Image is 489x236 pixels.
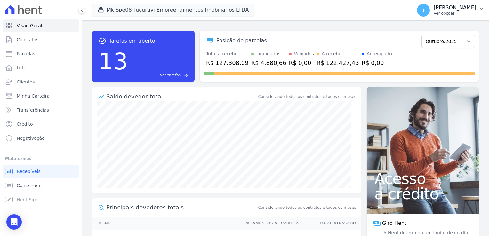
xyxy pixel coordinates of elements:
div: Open Intercom Messenger [6,214,22,230]
div: Antecipado [367,51,392,57]
span: Considerando todos os contratos e todos os meses [258,205,356,210]
span: a crédito [374,186,471,201]
div: R$ 0,00 [289,59,314,67]
a: Clientes [3,75,79,88]
div: R$ 4.880,66 [251,59,286,67]
div: Liquidados [256,51,281,57]
span: Tarefas em aberto [109,37,155,45]
a: Visão Geral [3,19,79,32]
div: Considerando todos os contratos e todos os meses [258,94,356,99]
span: Clientes [17,79,35,85]
a: Lotes [3,61,79,74]
span: Ver tarefas [160,72,181,78]
a: Conta Hent [3,179,79,192]
span: Minha Carteira [17,93,50,99]
button: Mk Spe08 Tucuruvi Empreendimentos Imobiliarios LTDA [92,4,254,16]
span: Principais devedores totais [106,203,257,212]
a: Crédito [3,118,79,130]
div: R$ 127.308,09 [206,59,249,67]
th: Total Atrasado [300,217,361,230]
span: Conta Hent [17,182,42,189]
div: Saldo devedor total [106,92,257,101]
th: Nome [92,217,238,230]
div: 13 [99,45,128,78]
a: Recebíveis [3,165,79,178]
button: IF [PERSON_NAME] Ver opções [412,1,489,19]
a: Ver tarefas east [131,72,188,78]
span: Visão Geral [17,22,42,29]
div: A receber [322,51,343,57]
span: Contratos [17,36,38,43]
span: Transferências [17,107,49,113]
p: [PERSON_NAME] [434,4,476,11]
span: Recebíveis [17,168,41,175]
th: Pagamentos Atrasados [238,217,300,230]
span: east [183,73,188,78]
span: Lotes [17,65,29,71]
a: Parcelas [3,47,79,60]
div: Plataformas [5,155,76,162]
span: Negativação [17,135,45,141]
a: Minha Carteira [3,90,79,102]
p: Ver opções [434,11,476,16]
span: IF [421,8,425,12]
div: R$ 0,00 [362,59,392,67]
span: Parcelas [17,51,35,57]
div: R$ 122.427,43 [317,59,359,67]
div: Vencidos [294,51,314,57]
span: Crédito [17,121,33,127]
span: Giro Hent [382,219,406,227]
a: Contratos [3,33,79,46]
span: task_alt [99,37,106,45]
div: Posição de parcelas [216,37,267,44]
span: Acesso [374,171,471,186]
a: Negativação [3,132,79,145]
a: Transferências [3,104,79,116]
div: Total a receber [206,51,249,57]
